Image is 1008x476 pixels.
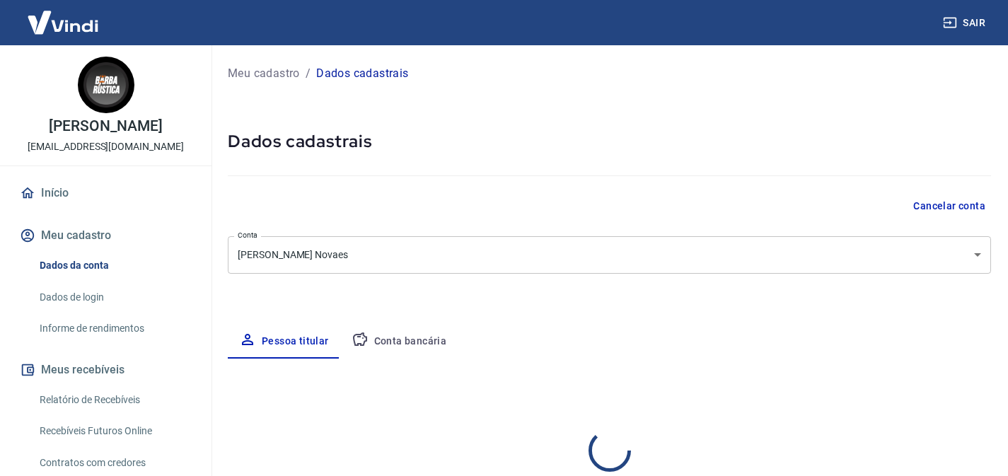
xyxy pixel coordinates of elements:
a: Dados de login [34,283,195,312]
label: Conta [238,230,257,240]
p: [EMAIL_ADDRESS][DOMAIN_NAME] [28,139,184,154]
h5: Dados cadastrais [228,130,991,153]
a: Informe de rendimentos [34,314,195,343]
p: [PERSON_NAME] [49,119,162,134]
a: Meu cadastro [228,65,300,82]
a: Início [17,178,195,209]
img: c86a45d1-e202-4d83-9fe6-26d17f1e2040.jpeg [78,57,134,113]
div: [PERSON_NAME] Novaes [228,236,991,274]
p: / [306,65,311,82]
a: Dados da conta [34,251,195,280]
img: Vindi [17,1,109,44]
button: Sair [940,10,991,36]
button: Conta bancária [340,325,458,359]
button: Cancelar conta [908,193,991,219]
button: Meus recebíveis [17,354,195,385]
a: Relatório de Recebíveis [34,385,195,414]
button: Meu cadastro [17,220,195,251]
p: Dados cadastrais [316,65,408,82]
a: Recebíveis Futuros Online [34,417,195,446]
button: Pessoa titular [228,325,340,359]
